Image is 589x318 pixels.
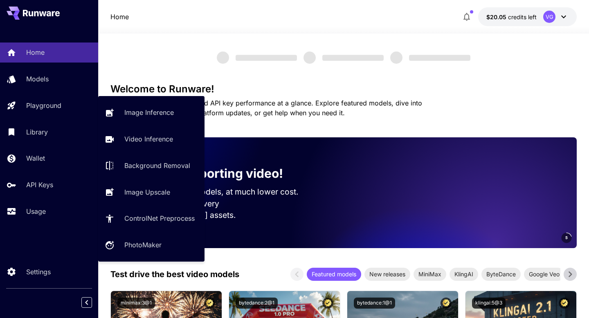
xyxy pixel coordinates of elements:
span: KlingAI [450,270,478,278]
a: Image Upscale [98,182,205,202]
p: Image Upscale [124,187,170,197]
span: MiniMax [414,270,446,278]
span: 5 [565,235,568,241]
button: $20.05 [478,7,577,26]
nav: breadcrumb [110,12,129,22]
h3: Welcome to Runware! [110,83,577,95]
button: Certified Model – Vetted for best performance and includes a commercial license. [441,298,452,309]
a: Background Removal [98,156,205,176]
p: Video Inference [124,134,173,144]
button: Certified Model – Vetted for best performance and includes a commercial license. [559,298,570,309]
p: Background Removal [124,161,190,170]
p: Usage [26,206,46,216]
span: Check out your usage stats and API key performance at a glance. Explore featured models, dive int... [110,99,422,117]
span: Google Veo [524,270,564,278]
a: Image Inference [98,103,205,123]
button: Certified Model – Vetted for best performance and includes a commercial license. [204,298,215,309]
div: VG [543,11,555,23]
p: Save up to $500 for every 1000 [PERSON_NAME] assets. [124,198,314,222]
a: Video Inference [98,129,205,149]
a: PhotoMaker [98,235,205,255]
p: Settings [26,267,51,277]
button: klingai:5@3 [472,298,506,309]
p: Library [26,127,48,137]
button: minimax:3@1 [117,298,155,309]
p: Playground [26,101,61,110]
p: Home [26,47,45,57]
span: credits left [508,13,537,20]
button: bytedance:2@1 [236,298,278,309]
p: Models [26,74,49,84]
p: Run the best video models, at much lower cost. [124,186,314,198]
p: Home [110,12,129,22]
button: Collapse sidebar [81,297,92,308]
span: Featured models [307,270,361,278]
p: Now supporting video! [146,164,283,183]
span: $20.05 [486,13,508,20]
span: New releases [364,270,410,278]
button: Certified Model – Vetted for best performance and includes a commercial license. [322,298,333,309]
p: Image Inference [124,107,174,117]
a: ControlNet Preprocess [98,208,205,228]
p: ControlNet Preprocess [124,213,195,223]
span: ByteDance [481,270,521,278]
p: Test drive the best video models [110,268,239,280]
p: PhotoMaker [124,240,162,250]
p: Wallet [26,153,45,163]
p: API Keys [26,180,53,190]
button: bytedance:1@1 [354,298,395,309]
div: $20.05 [486,13,537,21]
div: Collapse sidebar [88,295,98,310]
